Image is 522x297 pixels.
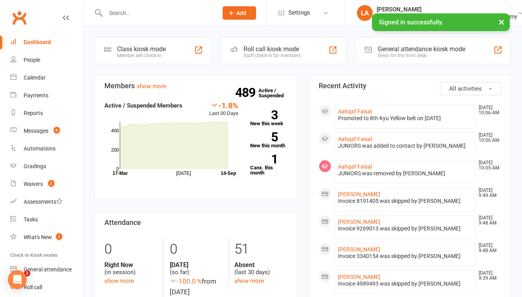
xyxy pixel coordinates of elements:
div: JUNIORS was added to contact by [PERSON_NAME] [338,143,472,149]
strong: Active / Suspended Members [104,102,182,109]
div: [PERSON_NAME] [377,6,517,13]
a: Assessments [10,193,83,211]
div: Calendar [24,74,46,81]
a: [PERSON_NAME] [338,246,380,252]
div: Gradings [24,163,46,169]
span: 6 [54,127,60,134]
div: 51 [234,238,287,261]
div: 0 [170,238,223,261]
h3: Attendance [104,219,287,226]
div: People [24,57,40,63]
span: Settings [288,4,310,22]
div: (last 30 days) [234,261,287,276]
a: show more [104,277,134,284]
div: Roll call kiosk mode [243,45,301,53]
div: What's New [24,234,52,240]
strong: 5 [250,131,278,143]
a: General attendance kiosk mode [10,261,83,278]
a: show more [234,277,264,284]
div: Dashboard [24,39,51,45]
time: [DATE] 9:48 AM [475,215,501,226]
div: Last 30 Days [209,101,238,118]
h3: Members [104,82,287,90]
strong: 489 [235,87,258,98]
div: Staff check-in for members [243,53,301,58]
strong: 1 [250,153,278,165]
div: Roll call [24,284,42,290]
a: 489Active / Suspended [258,82,293,104]
span: 1 [24,270,30,277]
a: Roll call [10,278,83,296]
div: General attendance [24,266,72,273]
div: General attendance kiosk mode [378,45,465,53]
div: Payments [24,92,48,98]
a: Clubworx [9,8,29,28]
div: LA [357,5,373,21]
a: Reports [10,104,83,122]
a: Aahqaf Faisal [338,136,372,142]
a: 5New this month [250,132,287,148]
a: Aahqaf Faisal [338,108,372,115]
div: JUNIORS was removed by [PERSON_NAME] [338,170,472,177]
div: (in session) [104,261,158,276]
span: All activities [449,85,482,92]
a: Tasks [10,211,83,228]
time: [DATE] 10:05 AM [475,160,501,171]
div: Assessments [24,199,63,205]
div: Invoice 4989493 was skipped by [PERSON_NAME] [338,280,472,287]
a: Messages 6 [10,122,83,140]
div: Automations [24,145,56,152]
a: Gradings [10,158,83,175]
a: Calendar [10,69,83,87]
strong: 3 [250,109,278,121]
a: 1Canx. this month [250,154,287,175]
a: Dashboard [10,33,83,51]
h3: Recent Activity [319,82,502,90]
time: [DATE] 9:39 AM [475,271,501,281]
div: Member self check-in [117,53,166,58]
div: (so far) [170,261,223,276]
a: Payments [10,87,83,104]
a: People [10,51,83,69]
strong: Right Now [104,261,158,269]
div: Great for the front desk [378,53,465,58]
a: 3New this week [250,110,287,126]
div: Noble Family Karate Centres t/as Shindo Karate Academy [377,13,517,20]
a: Aahqaf Faisal [338,163,372,170]
span: 1 [56,233,62,240]
a: [PERSON_NAME] [338,274,380,280]
a: Automations [10,140,83,158]
time: [DATE] 9:49 AM [475,188,501,198]
time: [DATE] 9:48 AM [475,243,501,253]
div: -1.8% [209,101,238,110]
span: 2 [48,180,54,187]
strong: [DATE] [170,261,223,269]
a: Waivers 2 [10,175,83,193]
button: × [494,13,509,30]
a: [PERSON_NAME] [338,191,380,197]
span: Signed in successfully. [379,19,443,26]
div: Class kiosk mode [117,45,166,53]
div: Invoice 8191405 was skipped by [PERSON_NAME] [338,198,472,204]
time: [DATE] 10:06 AM [475,133,501,143]
button: Add [223,6,256,20]
button: All activities [440,82,501,95]
div: Reports [24,110,43,116]
div: Invoice 3340154 was skipped by [PERSON_NAME] [338,253,472,260]
div: Messages [24,128,48,134]
div: Waivers [24,181,43,187]
a: show more [137,83,166,90]
strong: Absent [234,261,287,269]
div: Invoice 9269013 was skipped by [PERSON_NAME] [338,225,472,232]
time: [DATE] 10:06 AM [475,105,501,115]
input: Search... [103,7,212,19]
span: Add [236,10,246,16]
div: Promoted to 8th Kyu Yellow belt on [DATE] [338,115,472,122]
a: [PERSON_NAME] [338,219,380,225]
a: What's New1 [10,228,83,246]
div: Open Intercom Messenger [8,270,27,289]
div: Tasks [24,216,38,223]
span: -100.0 % [170,277,202,285]
div: 0 [104,238,158,261]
